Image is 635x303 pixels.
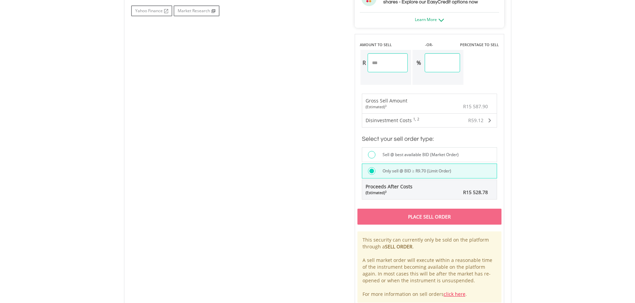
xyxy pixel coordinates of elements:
div: R [360,53,368,72]
div: % [412,53,425,72]
span: R15 528.78 [463,189,488,195]
a: click here [444,291,465,297]
sup: 3 [385,190,387,193]
div: (Estimated) [366,104,407,110]
a: Yahoo Finance [131,5,172,16]
span: R15 587.90 [463,103,488,110]
h3: Select your sell order type: [362,134,497,144]
b: SELL ORDER [385,243,412,250]
sup: 1, 2 [413,117,419,121]
label: -OR- [425,42,433,48]
span: Proceeds After Costs [366,183,412,195]
a: Market Research [174,5,219,16]
span: Disinvestment Costs [366,117,412,124]
label: PERCENTAGE TO SELL [460,42,499,48]
div: Gross Sell Amount [366,97,407,110]
span: R59.12 [468,117,483,124]
label: Only sell @ BID ≥ R9.70 (Limit Order) [378,167,451,175]
div: Place Sell Order [357,209,501,224]
div: (Estimated) [366,190,412,195]
label: AMOUNT TO SELL [360,42,392,48]
label: Sell @ best available BID (Market Order) [378,151,459,158]
img: ec-arrow-down.png [439,19,444,22]
sup: 3 [385,104,387,108]
div: This security can currently only be sold on the platform through a . A sell market order will exe... [357,231,501,303]
a: Learn More [415,17,444,22]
